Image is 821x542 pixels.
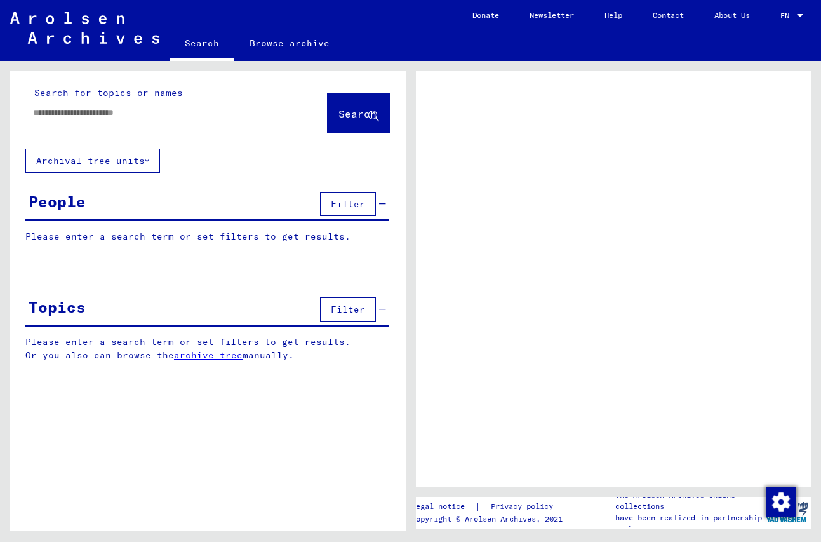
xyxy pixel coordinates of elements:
p: Please enter a search term or set filters to get results. [25,230,389,243]
div: | [411,500,568,513]
p: have been realized in partnership with [615,512,762,535]
button: Search [328,93,390,133]
button: Filter [320,297,376,322]
button: Filter [320,192,376,216]
mat-label: Search for topics or names [34,87,183,98]
a: Browse archive [234,28,345,58]
a: Privacy policy [481,500,568,513]
a: Search [170,28,234,61]
span: Search [338,107,377,120]
span: EN [780,11,794,20]
div: People [29,190,86,213]
img: Arolsen_neg.svg [10,12,159,44]
a: Legal notice [411,500,475,513]
img: yv_logo.png [763,496,811,528]
p: Copyright © Arolsen Archives, 2021 [411,513,568,525]
div: Topics [29,295,86,318]
button: Archival tree units [25,149,160,173]
span: Filter [331,198,365,210]
a: archive tree [174,349,243,361]
span: Filter [331,304,365,315]
p: The Arolsen Archives online collections [615,489,762,512]
p: Please enter a search term or set filters to get results. Or you also can browse the manually. [25,335,390,362]
div: Change consent [765,486,796,517]
img: Change consent [766,487,796,517]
